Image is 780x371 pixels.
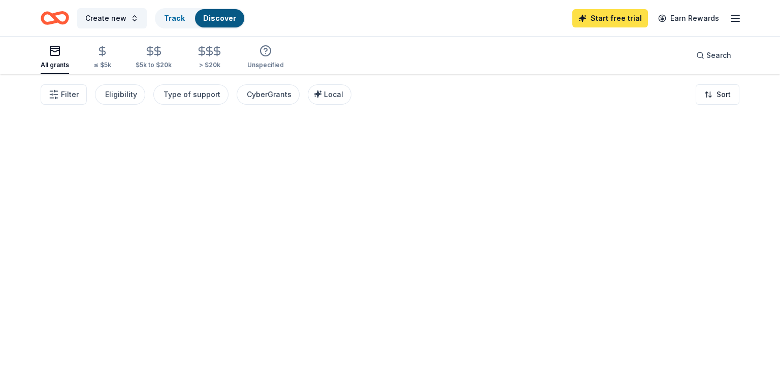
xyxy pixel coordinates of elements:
[196,61,223,69] div: > $20k
[77,8,147,28] button: Create new
[41,41,69,74] button: All grants
[136,61,172,69] div: $5k to $20k
[196,41,223,74] button: > $20k
[696,84,739,105] button: Sort
[237,84,300,105] button: CyberGrants
[706,49,731,61] span: Search
[247,61,284,69] div: Unspecified
[324,90,343,99] span: Local
[203,14,236,22] a: Discover
[93,61,111,69] div: ≤ $5k
[717,88,731,101] span: Sort
[155,8,245,28] button: TrackDiscover
[688,45,739,66] button: Search
[61,88,79,101] span: Filter
[572,9,648,27] a: Start free trial
[247,41,284,74] button: Unspecified
[93,41,111,74] button: ≤ $5k
[652,9,725,27] a: Earn Rewards
[247,88,291,101] div: CyberGrants
[41,84,87,105] button: Filter
[41,61,69,69] div: All grants
[41,6,69,30] a: Home
[136,41,172,74] button: $5k to $20k
[153,84,229,105] button: Type of support
[105,88,137,101] div: Eligibility
[85,12,126,24] span: Create new
[164,14,185,22] a: Track
[95,84,145,105] button: Eligibility
[308,84,351,105] button: Local
[164,88,220,101] div: Type of support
